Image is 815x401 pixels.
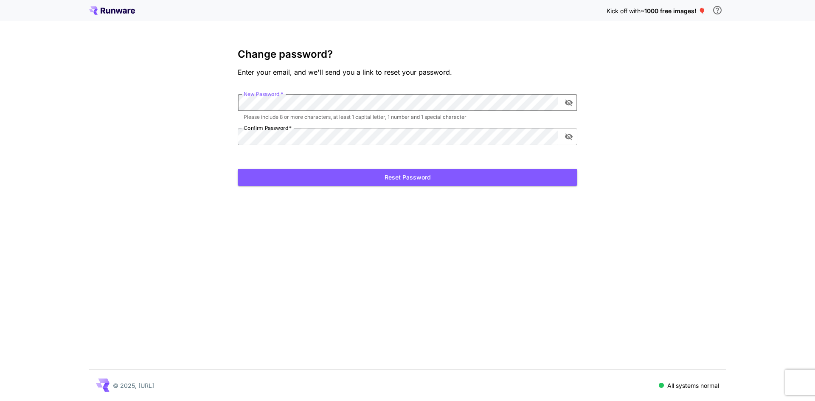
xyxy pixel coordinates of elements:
label: New Password [244,90,283,98]
button: Reset Password [238,169,577,186]
span: Kick off with [607,7,641,14]
button: In order to qualify for free credit, you need to sign up with a business email address and click ... [709,2,726,19]
p: Enter your email, and we'll send you a link to reset your password. [238,67,577,77]
button: toggle password visibility [561,129,576,144]
button: toggle password visibility [561,95,576,110]
p: © 2025, [URL] [113,381,154,390]
label: Confirm Password [244,124,292,132]
span: ~1000 free images! 🎈 [641,7,705,14]
p: All systems normal [667,381,719,390]
h3: Change password? [238,48,577,60]
p: Please include 8 or more characters, at least 1 capital letter, 1 number and 1 special character [244,113,571,121]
